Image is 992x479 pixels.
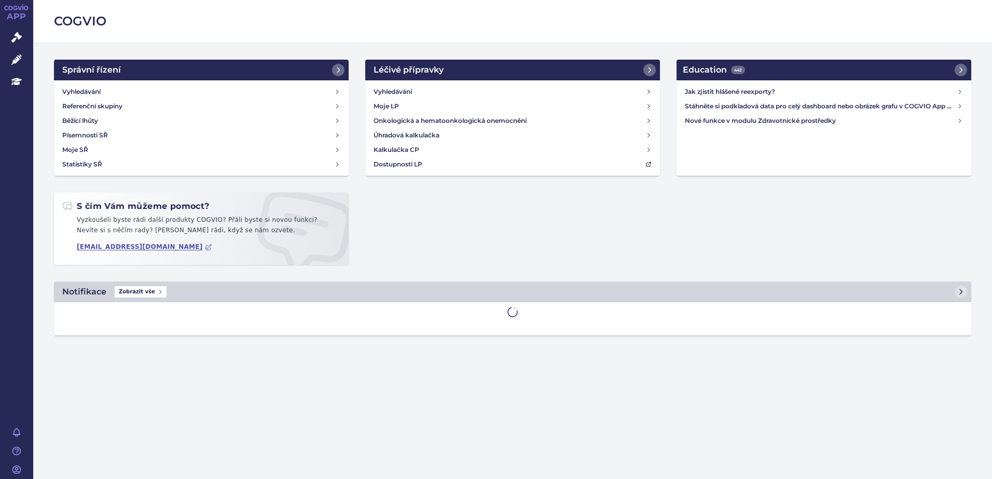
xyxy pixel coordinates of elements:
a: Moje LP [369,99,656,114]
h4: Jak zjistit hlášené reexporty? [685,87,957,97]
h2: Správní řízení [62,64,121,76]
a: Vyhledávání [58,84,345,99]
a: Stáhněte si podkladová data pro celý dashboard nebo obrázek grafu v COGVIO App modulu Analytics [681,99,967,114]
span: 442 [731,66,745,74]
h4: Kalkulačka CP [374,145,419,155]
a: Písemnosti SŘ [58,128,345,143]
h4: Stáhněte si podkladová data pro celý dashboard nebo obrázek grafu v COGVIO App modulu Analytics [685,101,957,111]
h4: Nové funkce v modulu Zdravotnické prostředky [685,116,957,126]
a: Moje SŘ [58,143,345,157]
a: [EMAIL_ADDRESS][DOMAIN_NAME] [77,243,212,251]
h4: Běžící lhůty [62,116,98,126]
a: Statistiky SŘ [58,157,345,172]
a: Referenční skupiny [58,99,345,114]
a: Vyhledávání [369,84,656,99]
a: Úhradová kalkulačka [369,128,656,143]
a: Jak zjistit hlášené reexporty? [681,84,967,99]
span: Zobrazit vše [115,286,167,298]
h4: Moje SŘ [62,145,88,155]
h4: Vyhledávání [374,87,412,97]
h4: Onkologická a hematoonkologická onemocnění [374,116,527,126]
h4: Písemnosti SŘ [62,130,108,140]
a: Léčivé přípravky [365,60,660,80]
h2: COGVIO [54,12,971,30]
h4: Úhradová kalkulačka [374,130,439,140]
a: Správní řízení [54,60,349,80]
h4: Statistiky SŘ [62,159,102,170]
a: Kalkulačka CP [369,143,656,157]
a: Education442 [677,60,971,80]
a: NotifikaceZobrazit vše [54,281,971,302]
h4: Referenční skupiny [62,101,122,111]
h2: Education [683,64,745,76]
h2: Léčivé přípravky [374,64,444,76]
h2: S čím Vám můžeme pomoct? [62,201,210,212]
a: Onkologická a hematoonkologická onemocnění [369,114,656,128]
p: Vyzkoušeli byste rádi další produkty COGVIO? Přáli byste si novou funkci? Nevíte si s něčím rady?... [62,215,340,239]
h4: Moje LP [374,101,399,111]
h4: Vyhledávání [62,87,101,97]
a: Nové funkce v modulu Zdravotnické prostředky [681,114,967,128]
h2: Notifikace [62,286,106,298]
a: Běžící lhůty [58,114,345,128]
a: Dostupnosti LP [369,157,656,172]
h4: Dostupnosti LP [374,159,422,170]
